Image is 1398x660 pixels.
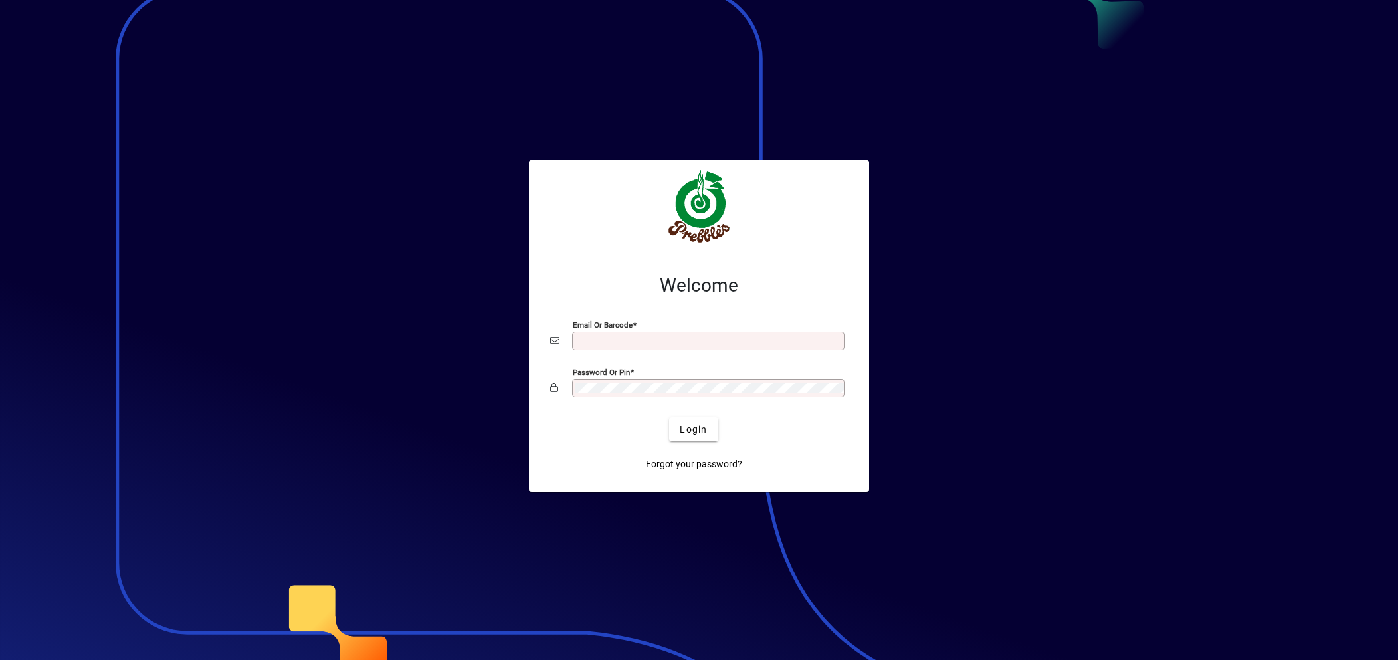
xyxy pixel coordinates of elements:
[573,368,630,377] mat-label: Password or Pin
[669,417,718,441] button: Login
[573,320,633,330] mat-label: Email or Barcode
[680,423,707,437] span: Login
[646,457,742,471] span: Forgot your password?
[641,452,748,476] a: Forgot your password?
[550,275,848,297] h2: Welcome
